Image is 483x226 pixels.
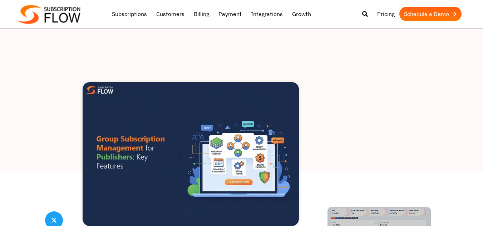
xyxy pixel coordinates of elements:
[189,7,214,21] a: Billing
[399,7,462,21] a: Schedule a Demo
[246,7,287,21] a: Integrations
[152,7,189,21] a: Customers
[373,7,399,21] a: Pricing
[83,82,299,226] img: Group Subscription Management for Publishers
[214,7,246,21] a: Payment
[18,5,80,24] img: Subscriptionflow
[287,7,316,21] a: Growth
[107,7,152,21] a: Subscriptions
